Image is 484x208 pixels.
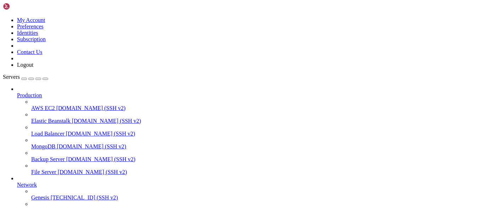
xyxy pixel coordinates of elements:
a: Load Balancer [DOMAIN_NAME] (SSH v2) [31,131,481,137]
li: Backup Server [DOMAIN_NAME] (SSH v2) [31,150,481,163]
li: AWS EC2 [DOMAIN_NAME] (SSH v2) [31,99,481,111]
li: File Server [DOMAIN_NAME] (SSH v2) [31,163,481,175]
img: Shellngn [3,3,44,10]
span: [DOMAIN_NAME] (SSH v2) [66,156,136,162]
a: Contact Us [17,49,43,55]
span: Backup Server [31,156,65,162]
li: Elastic Beanstalk [DOMAIN_NAME] (SSH v2) [31,111,481,124]
span: Elastic Beanstalk [31,118,71,124]
span: Genesis [31,195,49,201]
a: File Server [DOMAIN_NAME] (SSH v2) [31,169,481,175]
a: Servers [3,74,48,80]
a: Subscription [17,36,46,42]
a: MongoDB [DOMAIN_NAME] (SSH v2) [31,143,481,150]
li: Load Balancer [DOMAIN_NAME] (SSH v2) [31,124,481,137]
span: [DOMAIN_NAME] (SSH v2) [66,131,135,137]
span: File Server [31,169,56,175]
span: [DOMAIN_NAME] (SSH v2) [57,143,126,149]
span: [DOMAIN_NAME] (SSH v2) [58,169,127,175]
span: Load Balancer [31,131,64,137]
a: Elastic Beanstalk [DOMAIN_NAME] (SSH v2) [31,118,481,124]
a: AWS EC2 [DOMAIN_NAME] (SSH v2) [31,105,481,111]
span: AWS EC2 [31,105,55,111]
span: Network [17,182,37,188]
span: [DOMAIN_NAME] (SSH v2) [56,105,126,111]
a: Logout [17,62,33,68]
span: Production [17,92,42,98]
span: [TECHNICAL_ID] (SSH v2) [51,195,118,201]
a: Preferences [17,23,44,29]
li: MongoDB [DOMAIN_NAME] (SSH v2) [31,137,481,150]
span: Servers [3,74,20,80]
li: Genesis [TECHNICAL_ID] (SSH v2) [31,188,481,201]
a: Identities [17,30,38,36]
span: MongoDB [31,143,55,149]
a: Backup Server [DOMAIN_NAME] (SSH v2) [31,156,481,163]
a: My Account [17,17,45,23]
a: Network [17,182,481,188]
a: Production [17,92,481,99]
li: Production [17,86,481,175]
span: [DOMAIN_NAME] (SSH v2) [72,118,141,124]
a: Genesis [TECHNICAL_ID] (SSH v2) [31,195,481,201]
